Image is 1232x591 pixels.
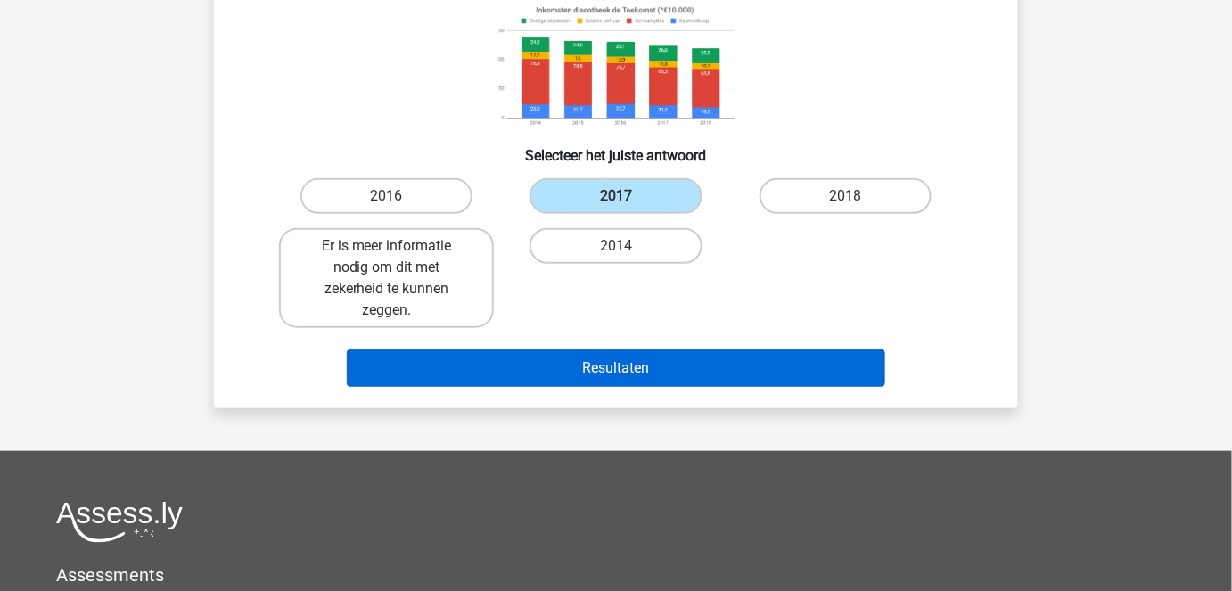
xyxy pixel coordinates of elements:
label: Er is meer informatie nodig om dit met zekerheid te kunnen zeggen. [279,228,494,328]
label: 2017 [530,178,702,214]
label: 2014 [530,228,702,264]
img: Assessly logo [56,501,183,543]
label: 2018 [760,178,932,214]
h5: Assessments [56,564,1176,586]
button: Resultaten [347,349,886,387]
h6: Selecteer het juiste antwoord [242,133,990,164]
label: 2016 [300,178,472,214]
